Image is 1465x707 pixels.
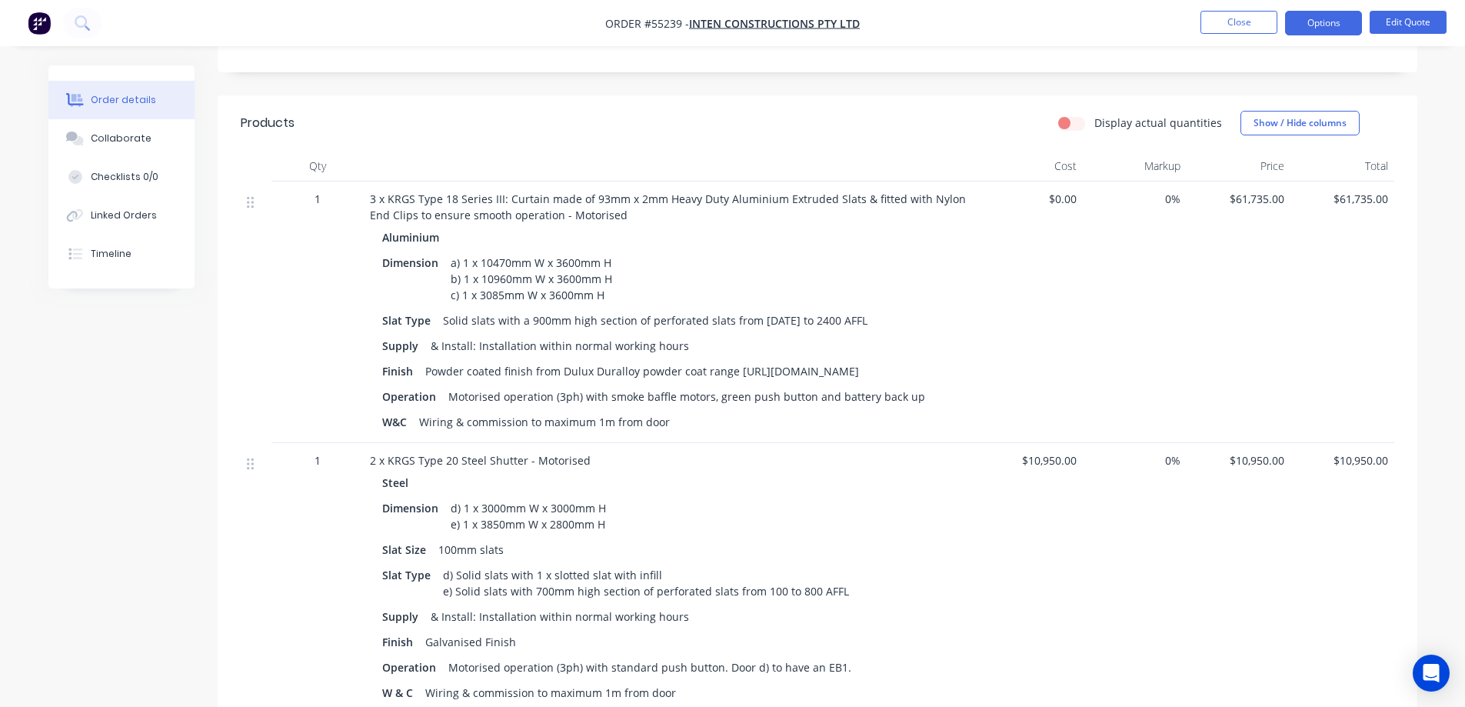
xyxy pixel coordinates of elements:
[1083,151,1187,182] div: Markup
[370,192,969,222] span: 3 x KRGS Type 18 Series III: Curtain made of 93mm x 2mm Heavy Duty Aluminium Extruded Slats & fit...
[382,682,419,704] div: W & C
[48,235,195,273] button: Timeline
[48,158,195,196] button: Checklists 0/0
[442,385,931,408] div: Motorised operation (3ph) with smoke baffle motors, green push button and battery back up
[91,247,132,261] div: Timeline
[382,539,432,561] div: Slat Size
[91,170,158,184] div: Checklists 0/0
[425,335,695,357] div: & Install: Installation within normal working hours
[382,472,415,494] div: Steel
[419,360,865,382] div: Powder coated finish from Dulux Duralloy powder coat range [URL][DOMAIN_NAME]
[48,81,195,119] button: Order details
[413,411,676,433] div: Wiring & commission to maximum 1m from door
[271,151,364,182] div: Qty
[442,656,857,679] div: Motorised operation (3ph) with standard push button. Door d) to have an EB1.
[985,452,1077,469] span: $10,950.00
[382,385,442,408] div: Operation
[1290,151,1394,182] div: Total
[437,309,874,332] div: Solid slats with a 900mm high section of perforated slats from [DATE] to 2400 AFFL
[689,16,860,31] a: Inten Constructions Pty Ltd
[382,656,442,679] div: Operation
[382,252,444,274] div: Dimension
[1094,115,1222,131] label: Display actual quantities
[382,497,444,519] div: Dimension
[1240,111,1360,135] button: Show / Hide columns
[437,564,855,602] div: d) Solid slats with 1 x slotted slat with infill e) Solid slats with 700mm high section of perfor...
[382,605,425,628] div: Supply
[419,682,682,704] div: Wiring & commission to maximum 1m from door
[382,631,419,653] div: Finish
[91,208,157,222] div: Linked Orders
[28,12,51,35] img: Factory
[1193,191,1284,207] span: $61,735.00
[48,196,195,235] button: Linked Orders
[985,191,1077,207] span: $0.00
[1413,655,1450,692] div: Open Intercom Messenger
[315,452,321,469] span: 1
[425,605,695,628] div: & Install: Installation within normal working hours
[1089,452,1180,469] span: 0%
[432,539,510,561] div: 100mm slats
[382,226,445,248] div: Aluminium
[979,151,1083,182] div: Cost
[1297,452,1388,469] span: $10,950.00
[444,497,615,535] div: d) 1 x 3000mm W x 3000mm H e) 1 x 3850mm W x 2800mm H
[91,93,156,107] div: Order details
[382,309,437,332] div: Slat Type
[91,132,151,145] div: Collaborate
[370,453,591,468] span: 2 x KRGS Type 20 Steel Shutter - Motorised
[48,119,195,158] button: Collaborate
[382,360,419,382] div: Finish
[1297,191,1388,207] span: $61,735.00
[382,411,413,433] div: W&C
[315,191,321,207] span: 1
[1285,11,1362,35] button: Options
[444,252,621,306] div: a) 1 x 10470mm W x 3600mm H b) 1 x 10960mm W x 3600mm H c) 1 x 3085mm W x 3600mm H
[1187,151,1290,182] div: Price
[1200,11,1277,34] button: Close
[1089,191,1180,207] span: 0%
[382,564,437,586] div: Slat Type
[605,16,689,31] span: Order #55239 -
[382,335,425,357] div: Supply
[1193,452,1284,469] span: $10,950.00
[419,631,522,653] div: Galvanised Finish
[241,114,295,132] div: Products
[1370,11,1447,34] button: Edit Quote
